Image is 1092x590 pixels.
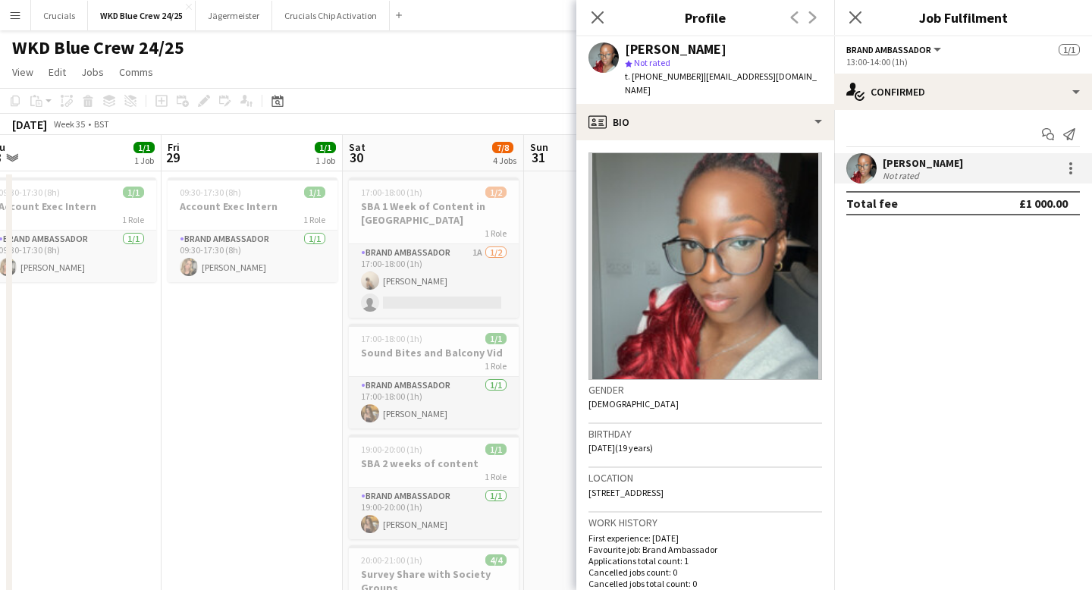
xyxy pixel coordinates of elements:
[75,62,110,82] a: Jobs
[133,142,155,153] span: 1/1
[12,117,47,132] div: [DATE]
[834,74,1092,110] div: Confirmed
[530,140,548,154] span: Sun
[31,1,88,30] button: Crucials
[168,231,337,282] app-card-role: Brand Ambassador1/109:30-17:30 (8h)[PERSON_NAME]
[625,71,817,96] span: | [EMAIL_ADDRESS][DOMAIN_NAME]
[6,62,39,82] a: View
[361,187,422,198] span: 17:00-18:00 (1h)
[272,1,390,30] button: Crucials Chip Activation
[349,199,519,227] h3: SBA 1 Week of Content in [GEOGRAPHIC_DATA]
[588,152,822,380] img: Crew avatar or photo
[1019,196,1068,211] div: £1 000.00
[625,71,704,82] span: t. [PHONE_NUMBER]
[165,149,180,166] span: 29
[588,532,822,544] p: First experience: [DATE]
[180,187,241,198] span: 09:30-17:30 (8h)
[49,65,66,79] span: Edit
[588,471,822,485] h3: Location
[846,44,943,55] button: Brand Ambassador
[315,155,335,166] div: 1 Job
[485,333,507,344] span: 1/1
[625,42,726,56] div: [PERSON_NAME]
[883,156,963,170] div: [PERSON_NAME]
[196,1,272,30] button: Jägermeister
[588,578,822,589] p: Cancelled jobs total count: 0
[1059,44,1080,55] span: 1/1
[588,487,664,498] span: [STREET_ADDRESS]
[349,177,519,318] app-job-card: 17:00-18:00 (1h)1/2SBA 1 Week of Content in [GEOGRAPHIC_DATA]1 RoleBrand Ambassador1A1/217:00-18:...
[485,228,507,239] span: 1 Role
[361,554,422,566] span: 20:00-21:00 (1h)
[119,65,153,79] span: Comms
[349,488,519,539] app-card-role: Brand Ambassador1/119:00-20:00 (1h)[PERSON_NAME]
[349,435,519,539] app-job-card: 19:00-20:00 (1h)1/1SBA 2 weeks of content1 RoleBrand Ambassador1/119:00-20:00 (1h)[PERSON_NAME]
[846,196,898,211] div: Total fee
[846,56,1080,67] div: 13:00-14:00 (1h)
[846,44,931,55] span: Brand Ambassador
[303,214,325,225] span: 1 Role
[123,187,144,198] span: 1/1
[834,8,1092,27] h3: Job Fulfilment
[576,104,834,140] div: Bio
[634,57,670,68] span: Not rated
[588,383,822,397] h3: Gender
[485,444,507,455] span: 1/1
[492,142,513,153] span: 7/8
[485,360,507,372] span: 1 Role
[349,457,519,470] h3: SBA 2 weeks of content
[588,516,822,529] h3: Work history
[12,65,33,79] span: View
[485,187,507,198] span: 1/2
[349,324,519,428] app-job-card: 17:00-18:00 (1h)1/1Sound Bites and Balcony Vid1 RoleBrand Ambassador1/117:00-18:00 (1h)[PERSON_NAME]
[42,62,72,82] a: Edit
[361,444,422,455] span: 19:00-20:00 (1h)
[883,170,922,181] div: Not rated
[485,554,507,566] span: 4/4
[588,398,679,410] span: [DEMOGRAPHIC_DATA]
[168,140,180,154] span: Fri
[50,118,88,130] span: Week 35
[349,140,366,154] span: Sat
[528,149,548,166] span: 31
[349,346,519,359] h3: Sound Bites and Balcony Vid
[485,471,507,482] span: 1 Role
[168,177,337,282] app-job-card: 09:30-17:30 (8h)1/1Account Exec Intern1 RoleBrand Ambassador1/109:30-17:30 (8h)[PERSON_NAME]
[168,199,337,213] h3: Account Exec Intern
[81,65,104,79] span: Jobs
[12,36,184,59] h1: WKD Blue Crew 24/25
[349,377,519,428] app-card-role: Brand Ambassador1/117:00-18:00 (1h)[PERSON_NAME]
[315,142,336,153] span: 1/1
[588,555,822,566] p: Applications total count: 1
[361,333,422,344] span: 17:00-18:00 (1h)
[588,427,822,441] h3: Birthday
[88,1,196,30] button: WKD Blue Crew 24/25
[347,149,366,166] span: 30
[304,187,325,198] span: 1/1
[349,244,519,318] app-card-role: Brand Ambassador1A1/217:00-18:00 (1h)[PERSON_NAME]
[122,214,144,225] span: 1 Role
[113,62,159,82] a: Comms
[94,118,109,130] div: BST
[134,155,154,166] div: 1 Job
[588,442,653,453] span: [DATE] (19 years)
[588,566,822,578] p: Cancelled jobs count: 0
[493,155,516,166] div: 4 Jobs
[588,544,822,555] p: Favourite job: Brand Ambassador
[576,8,834,27] h3: Profile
